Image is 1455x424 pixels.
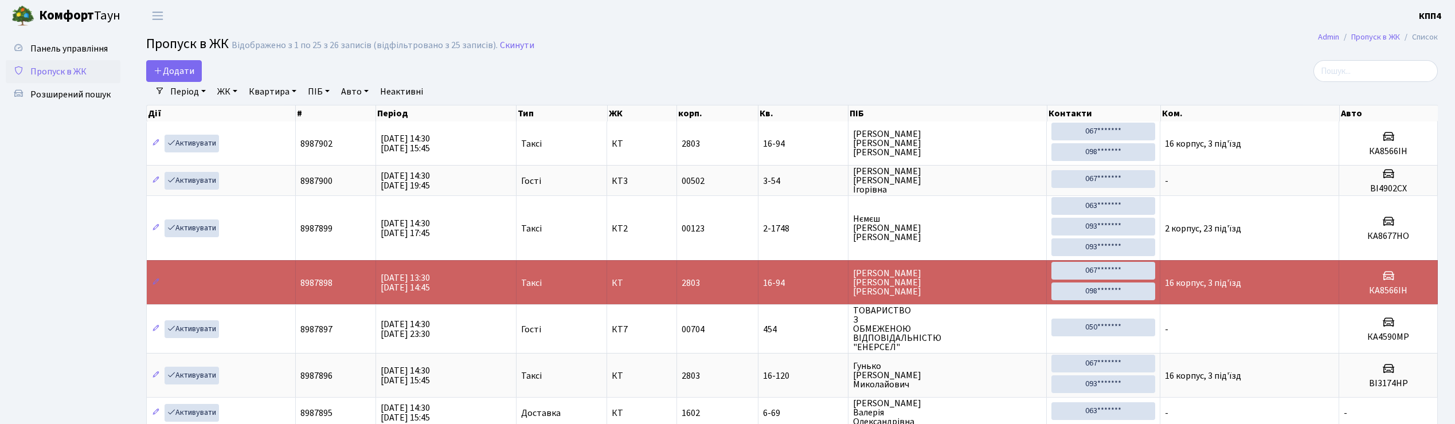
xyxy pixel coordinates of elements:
[763,176,843,186] span: 3-54
[1165,407,1168,419] span: -
[500,40,534,51] a: Скинути
[6,60,120,83] a: Пропуск в ЖК
[1344,146,1433,157] h5: КА8566ІН
[6,37,120,60] a: Панель управління
[763,139,843,148] span: 16-94
[521,224,542,233] span: Таксі
[853,306,1042,352] span: ТОВАРИСТВО З ОБМЕЖЕНОЮ ВІДПОВІДАЛЬНІСТЮ "ЕНЕРСЕЛ"
[1351,31,1400,43] a: Пропуск в ЖК
[39,6,120,26] span: Таун
[381,217,430,240] span: [DATE] 14:30 [DATE] 17:45
[682,277,700,289] span: 2803
[521,176,541,186] span: Гості
[303,82,334,101] a: ПІБ
[154,65,194,77] span: Додати
[853,362,1042,389] span: Гунько [PERSON_NAME] Миколайович
[39,6,94,25] b: Комфорт
[30,88,111,101] span: Розширений пошук
[300,323,333,336] span: 8987897
[517,105,607,121] th: Тип
[677,105,758,121] th: корп.
[1165,138,1241,150] span: 16 корпус, 3 під'їзд
[6,83,120,106] a: Розширений пошук
[612,325,671,334] span: КТ7
[146,34,229,54] span: Пропуск в ЖК
[381,132,430,155] span: [DATE] 14:30 [DATE] 15:45
[521,139,542,148] span: Таксі
[682,370,700,382] span: 2803
[1344,332,1433,343] h5: КА4590МР
[1340,105,1438,121] th: Авто
[521,325,541,334] span: Гості
[1313,60,1438,82] input: Пошук...
[300,222,333,235] span: 8987899
[1344,378,1433,389] h5: ВІ3174НР
[30,42,108,55] span: Панель управління
[376,82,428,101] a: Неактивні
[296,105,376,121] th: #
[165,135,219,152] a: Активувати
[381,170,430,192] span: [DATE] 14:30 [DATE] 19:45
[166,82,210,101] a: Період
[11,5,34,28] img: logo.png
[612,139,671,148] span: КТ
[381,318,430,340] span: [DATE] 14:30 [DATE] 23:30
[30,65,87,78] span: Пропуск в ЖК
[1047,105,1161,121] th: Контакти
[213,82,242,101] a: ЖК
[1165,277,1241,289] span: 16 корпус, 3 під'їзд
[853,269,1042,296] span: [PERSON_NAME] [PERSON_NAME] [PERSON_NAME]
[682,323,705,336] span: 00704
[381,364,430,387] span: [DATE] 14:30 [DATE] 15:45
[300,175,333,187] span: 8987900
[682,175,705,187] span: 00502
[300,277,333,289] span: 8987898
[146,60,202,82] a: Додати
[1165,323,1168,336] span: -
[1344,285,1433,296] h5: КА8566ІН
[300,138,333,150] span: 8987902
[521,278,542,288] span: Таксі
[300,407,333,419] span: 8987895
[1161,105,1340,121] th: Ком.
[165,367,219,384] a: Активувати
[682,138,700,150] span: 2803
[612,224,671,233] span: КТ2
[853,129,1042,157] span: [PERSON_NAME] [PERSON_NAME] [PERSON_NAME]
[165,172,219,190] a: Активувати
[1344,231,1433,242] h5: КА8677НО
[612,176,671,186] span: КТ3
[763,224,843,233] span: 2-1748
[1419,9,1441,23] a: КПП4
[612,278,671,288] span: КТ
[758,105,849,121] th: Кв.
[521,371,542,380] span: Таксі
[682,407,700,419] span: 1602
[381,272,430,294] span: [DATE] 13:30 [DATE] 14:45
[232,40,498,51] div: Відображено з 1 по 25 з 26 записів (відфільтровано з 25 записів).
[143,6,172,25] button: Переключити навігацію
[682,222,705,235] span: 00123
[1344,183,1433,194] h5: ВI4902СХ
[848,105,1047,121] th: ПІБ
[1165,370,1241,382] span: 16 корпус, 3 під'їзд
[763,325,843,334] span: 454
[244,82,301,101] a: Квартира
[376,105,517,121] th: Період
[1165,175,1168,187] span: -
[612,409,671,418] span: КТ
[381,402,430,424] span: [DATE] 14:30 [DATE] 15:45
[1301,25,1455,49] nav: breadcrumb
[521,409,561,418] span: Доставка
[612,371,671,380] span: КТ
[337,82,373,101] a: Авто
[300,370,333,382] span: 8987896
[853,167,1042,194] span: [PERSON_NAME] [PERSON_NAME] Ігорівна
[763,409,843,418] span: 6-69
[853,214,1042,242] span: Нємєш [PERSON_NAME] [PERSON_NAME]
[165,320,219,338] a: Активувати
[1419,10,1441,22] b: КПП4
[1318,31,1339,43] a: Admin
[1165,222,1241,235] span: 2 корпус, 23 під'їзд
[165,404,219,422] a: Активувати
